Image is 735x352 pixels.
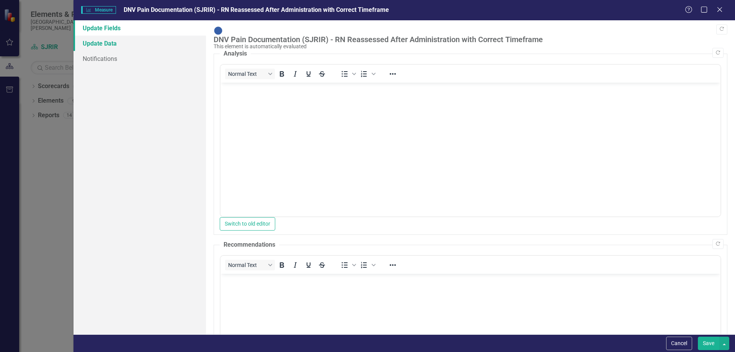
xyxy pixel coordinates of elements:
div: Numbered list [358,260,377,270]
span: DNV Pain Documentation (SJRIR) - RN Reassessed After Administration with Correct Timeframe [124,6,389,13]
span: Normal Text [228,71,266,77]
iframe: Rich Text Area [220,83,720,216]
button: Reveal or hide additional toolbar items [386,260,399,270]
button: Strikethrough [315,260,328,270]
a: Notifications [73,51,206,66]
div: Numbered list [358,69,377,79]
button: Italic [289,260,302,270]
div: This element is automatically evaluated [214,44,724,49]
button: Block Normal Text [225,69,275,79]
a: Update Fields [73,20,206,36]
button: Strikethrough [315,69,328,79]
div: Bullet list [338,260,357,270]
legend: Analysis [220,49,251,58]
img: No Information [214,26,223,35]
span: Normal Text [228,262,266,268]
button: Underline [302,69,315,79]
legend: Recommendations [220,241,279,249]
button: Reveal or hide additional toolbar items [386,69,399,79]
button: Bold [275,69,288,79]
button: Save [698,337,719,350]
span: Measure [81,6,116,14]
div: Bullet list [338,69,357,79]
button: Bold [275,260,288,270]
button: Block Normal Text [225,260,275,270]
button: Cancel [666,337,692,350]
button: Switch to old editor [220,217,275,231]
button: Italic [289,69,302,79]
a: Update Data [73,36,206,51]
div: DNV Pain Documentation (SJRIR) - RN Reassessed After Administration with Correct Timeframe [214,35,724,44]
button: Underline [302,260,315,270]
